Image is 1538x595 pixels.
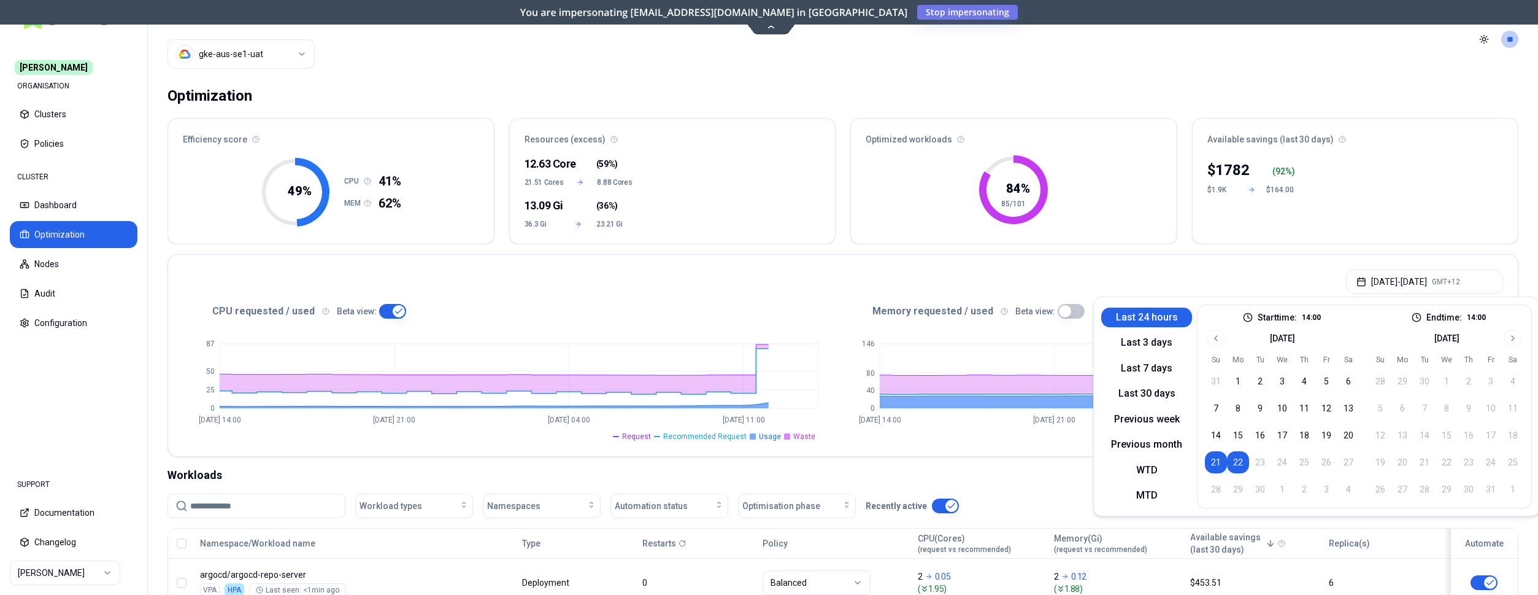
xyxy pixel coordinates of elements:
span: Namespaces [487,500,540,512]
button: Policies [10,130,137,157]
div: Deployment [522,577,571,589]
h1: MEM [344,198,364,208]
tspan: 85/101 [1001,200,1026,208]
th: Sunday [1369,354,1391,365]
h1: CPU [344,176,364,186]
div: CPU requested / used [183,304,843,319]
span: Recommended Request [663,432,747,441]
span: 36% [599,200,615,212]
tspan: 50 [206,367,215,376]
tspan: [DATE] 21:00 [373,416,415,424]
span: Waste [793,432,815,441]
div: Memory(Gi) [1054,532,1147,554]
span: [PERSON_NAME] [15,60,93,75]
th: Wednesday [1436,354,1458,365]
th: Tuesday [1249,354,1271,365]
span: (request vs recommended) [918,545,1011,554]
th: Monday [1391,354,1413,365]
button: Type [522,531,540,556]
span: Optimisation phase [742,500,820,512]
button: MTD [1101,486,1192,505]
tspan: 87 [206,340,215,348]
button: Namespace/Workload name [200,531,315,556]
button: Select a value [167,39,315,69]
button: 31 [1205,370,1227,392]
div: ORGANISATION [10,74,137,98]
button: 8 [1227,397,1249,419]
button: Nodes [10,251,137,278]
th: Tuesday [1413,354,1436,365]
button: WTD [1101,461,1192,480]
tspan: 84 % [1006,181,1030,196]
div: Available savings (last 30 days) [1193,119,1518,153]
button: 13 [1337,397,1359,419]
button: Last 24 hours [1101,308,1192,327]
button: 17 [1271,424,1293,446]
div: 12.63 Core [525,155,561,173]
tspan: [DATE] 14:00 [859,416,901,424]
span: Workload types [360,500,422,512]
div: Memory requested / used [843,304,1503,319]
p: 2 [1054,570,1059,583]
p: 14:00 [1302,313,1321,322]
th: Wednesday [1271,354,1293,365]
div: Resources (excess) [510,119,836,153]
div: $453.51 [1190,577,1318,589]
span: 8.88 Cores [597,177,632,187]
span: ( 1.88 ) [1054,583,1179,595]
tspan: 80 [866,369,875,378]
p: 0.05 [935,570,951,583]
button: Last 7 days [1101,359,1192,378]
button: Optimization [10,221,137,248]
span: 36.3 Gi [525,219,561,229]
tspan: 0 [871,404,875,413]
span: (request vs recommended) [1054,545,1147,554]
button: Previous month [1101,435,1192,454]
button: Automation status [610,494,728,518]
div: Workloads [167,467,1518,484]
span: 41% [379,173,401,190]
p: Restarts [642,537,676,550]
button: 19 [1315,424,1337,446]
div: 13.09 Gi [525,197,561,214]
button: 10 [1271,397,1293,419]
button: Go to next month [1504,330,1521,347]
span: Automation status [615,500,688,512]
p: 2 [918,570,923,583]
button: 12 [1315,397,1337,419]
div: CLUSTER [10,165,137,189]
button: 9 [1249,397,1271,419]
button: 2 [1249,370,1271,392]
tspan: [DATE] 21:00 [1033,416,1075,424]
button: 7 [1205,397,1227,419]
div: Optimized workloads [851,119,1177,153]
tspan: [DATE] 11:00 [723,416,765,424]
button: 22 [1227,451,1249,473]
button: Changelog [10,529,137,556]
button: 15 [1227,424,1249,446]
tspan: [DATE] 04:00 [548,416,590,424]
div: $164.00 [1266,185,1296,195]
button: 5 [1315,370,1337,392]
th: Monday [1227,354,1249,365]
button: 21 [1205,451,1227,473]
div: ( %) [1272,165,1296,177]
button: CPU(Cores)(request vs recommended) [918,531,1011,556]
th: Thursday [1293,354,1315,365]
img: gcp [179,48,191,60]
button: Go to previous month [1207,330,1225,347]
button: 16 [1249,424,1271,446]
span: Usage [759,432,781,441]
button: 11 [1293,397,1315,419]
button: Audit [10,280,137,307]
button: Configuration [10,309,137,336]
p: 92 [1275,165,1285,177]
span: ( ) [596,158,618,170]
button: Previous week [1101,410,1192,429]
button: Clusters [10,101,137,128]
tspan: 49 % [287,184,311,198]
button: 18 [1293,424,1315,446]
button: 20 [1337,424,1359,446]
p: Recently active [866,500,927,512]
span: ( 1.95 ) [918,583,1043,595]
